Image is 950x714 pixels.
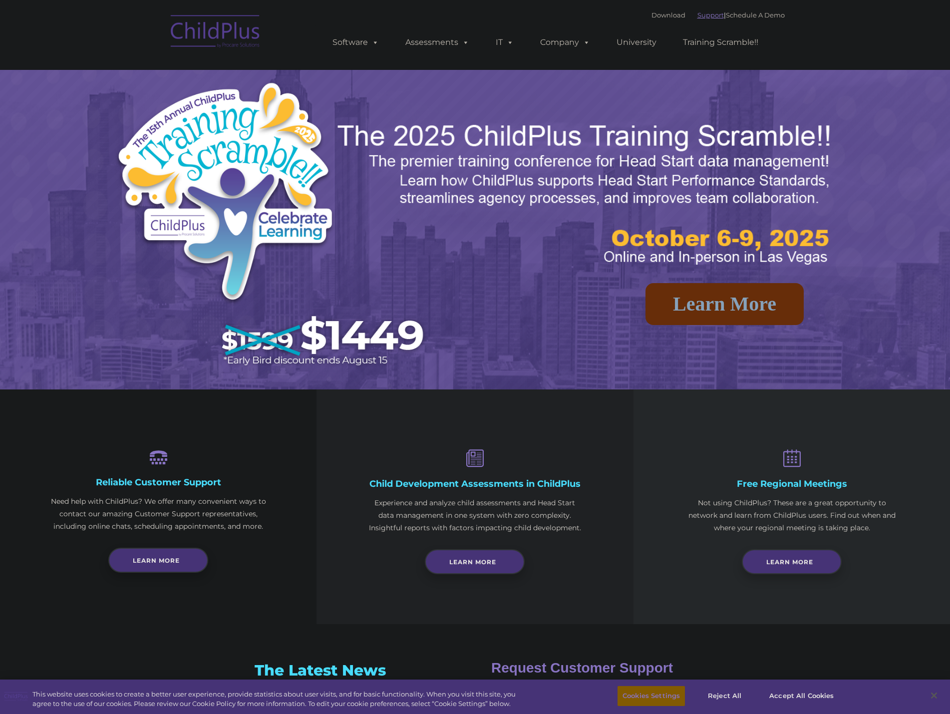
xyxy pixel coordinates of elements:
[726,11,785,19] a: Schedule A Demo
[683,478,900,489] h4: Free Regional Meetings
[764,686,839,706] button: Accept All Cookies
[425,549,525,574] a: Learn More
[651,11,785,19] font: |
[651,11,685,19] a: Download
[683,497,900,534] p: Not using ChildPlus? These are a great opportunity to network and learn from ChildPlus users. Fin...
[530,32,600,52] a: Company
[108,548,208,573] a: Learn more
[395,32,479,52] a: Assessments
[923,685,945,707] button: Close
[693,686,756,706] button: Reject All
[766,558,813,566] span: Learn More
[50,477,267,488] h4: Reliable Customer Support
[673,32,768,52] a: Training Scramble!!
[618,686,685,706] button: Cookies Settings
[133,557,180,564] span: Learn more
[449,558,496,566] span: Learn More
[166,8,266,58] img: ChildPlus by Procare Solutions
[607,32,666,52] a: University
[645,283,804,325] a: Learn More
[486,32,524,52] a: IT
[50,495,267,533] p: Need help with ChildPlus? We offer many convenient ways to contact our amazing Customer Support r...
[366,478,583,489] h4: Child Development Assessments in ChildPlus
[139,107,181,114] span: Phone number
[697,11,724,19] a: Support
[32,690,523,709] div: This website uses cookies to create a better user experience, provide statistics about user visit...
[742,549,842,574] a: Learn More
[366,497,583,534] p: Experience and analyze child assessments and Head Start data management in one system with zero c...
[139,66,169,73] span: Last name
[182,661,459,681] h3: The Latest News
[322,32,389,52] a: Software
